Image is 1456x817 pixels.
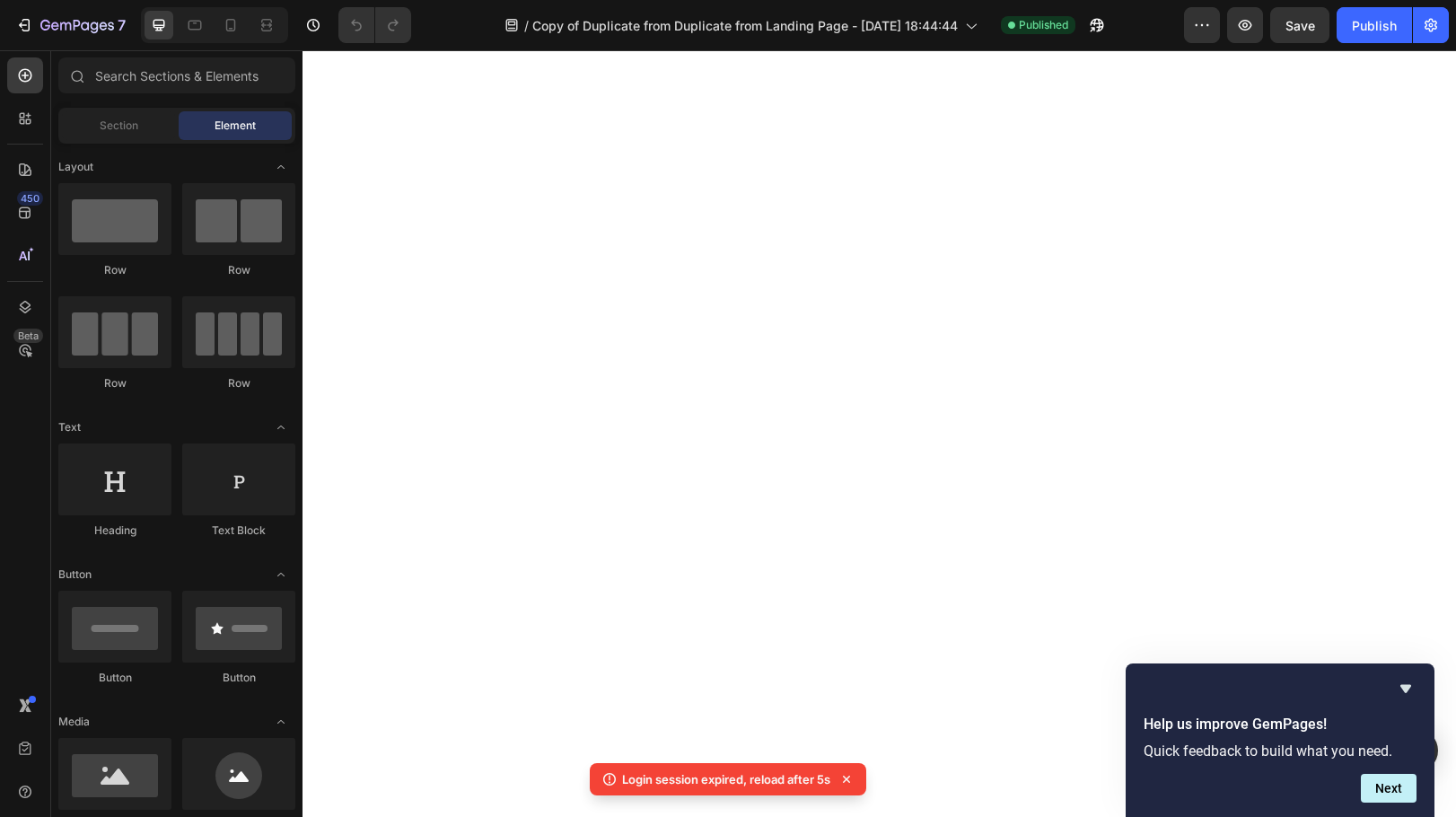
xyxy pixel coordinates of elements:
[58,419,81,435] span: Text
[1144,678,1417,803] div: Help us improve GemPages!
[182,375,295,391] div: Row
[182,670,295,686] div: Button
[1270,7,1329,43] button: Save
[303,50,1456,817] iframe: Design area
[58,375,171,391] div: Row
[267,707,295,736] span: Toggle open
[182,262,295,278] div: Row
[58,57,295,93] input: Search Sections & Elements
[100,118,138,134] span: Section
[1285,18,1315,33] span: Save
[267,560,295,589] span: Toggle open
[58,714,90,730] span: Media
[1395,678,1417,699] button: Hide survey
[338,7,411,43] div: Undo/Redo
[58,567,92,583] span: Button
[58,262,171,278] div: Row
[1352,16,1397,35] div: Publish
[267,413,295,442] span: Toggle open
[17,191,43,206] div: 450
[524,16,529,35] span: /
[118,14,126,36] p: 7
[622,770,830,788] p: Login session expired, reload after 5s
[182,523,295,539] div: Text Block
[215,118,256,134] span: Element
[532,16,958,35] span: Copy of Duplicate from Duplicate from Landing Page - [DATE] 18:44:44
[13,329,43,343] div: Beta
[1144,742,1417,760] p: Quick feedback to build what you need.
[1019,17,1068,33] span: Published
[1361,774,1417,803] button: Next question
[267,153,295,181] span: Toggle open
[58,159,93,175] span: Layout
[1144,714,1417,735] h2: Help us improve GemPages!
[7,7,134,43] button: 7
[58,670,171,686] div: Button
[1337,7,1412,43] button: Publish
[58,523,171,539] div: Heading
